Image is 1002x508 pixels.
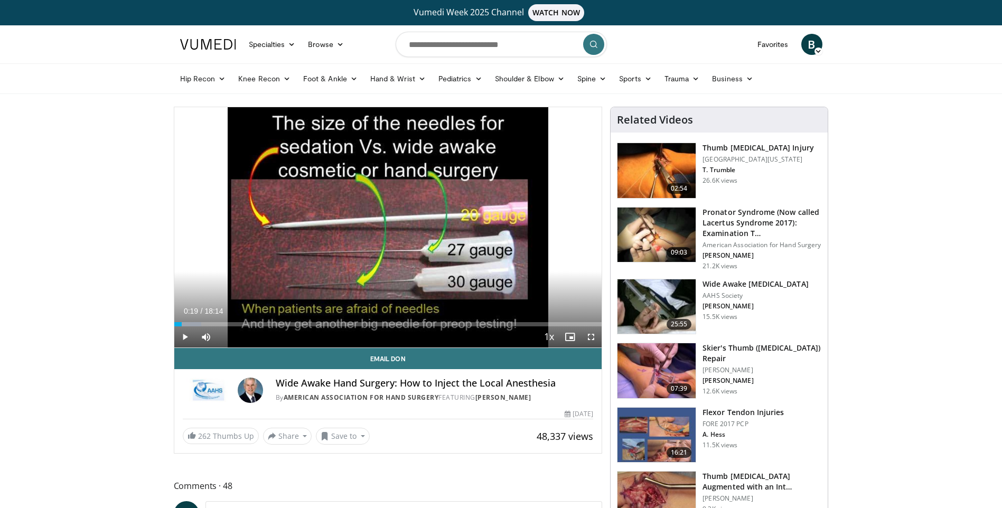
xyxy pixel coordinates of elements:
[559,326,580,347] button: Enable picture-in-picture mode
[565,409,593,419] div: [DATE]
[617,143,696,198] img: Trumble_-_thumb_ucl_3.png.150x105_q85_crop-smart_upscale.jpg
[703,262,737,270] p: 21.2K views
[537,430,593,443] span: 48,337 views
[174,68,232,89] a: Hip Recon
[617,343,821,399] a: 07:39 Skier's Thumb ([MEDICAL_DATA]) Repair [PERSON_NAME] [PERSON_NAME] 12.6K views
[180,39,236,50] img: VuMedi Logo
[658,68,706,89] a: Trauma
[302,34,350,55] a: Browse
[232,68,297,89] a: Knee Recon
[174,107,602,348] video-js: Video Player
[751,34,795,55] a: Favorites
[703,430,784,439] p: A. Hess
[432,68,489,89] a: Pediatrics
[667,447,692,458] span: 16:21
[475,393,531,402] a: [PERSON_NAME]
[183,378,233,403] img: American Association for Hand Surgery
[263,428,312,445] button: Share
[489,68,571,89] a: Shoulder & Elbow
[667,319,692,330] span: 25:55
[538,326,559,347] button: Playback Rate
[703,377,821,385] p: [PERSON_NAME]
[703,387,737,396] p: 12.6K views
[174,479,603,493] span: Comments 48
[703,207,821,239] h3: Pronator Syndrome (Now called Lacertus Syndrome 2017): Examination T…
[703,291,809,300] p: AAHS Society
[703,251,821,260] p: [PERSON_NAME]
[182,4,821,21] a: Vumedi Week 2025 ChannelWATCH NOW
[276,393,594,402] div: By FEATURING
[238,378,263,403] img: Avatar
[617,407,821,463] a: 16:21 Flexor Tendon Injuries FORE 2017 PCP A. Hess 11.5K views
[174,322,602,326] div: Progress Bar
[528,4,584,21] span: WATCH NOW
[703,166,814,174] p: T. Trumble
[184,307,198,315] span: 0:19
[617,114,693,126] h4: Related Videos
[703,420,784,428] p: FORE 2017 PCP
[198,431,211,441] span: 262
[316,428,370,445] button: Save to
[364,68,432,89] a: Hand & Wrist
[242,34,302,55] a: Specialties
[617,143,821,199] a: 02:54 Thumb [MEDICAL_DATA] Injury [GEOGRAPHIC_DATA][US_STATE] T. Trumble 26.6K views
[703,302,809,311] p: [PERSON_NAME]
[201,307,203,315] span: /
[703,441,737,449] p: 11.5K views
[617,279,821,335] a: 25:55 Wide Awake [MEDICAL_DATA] AAHS Society [PERSON_NAME] 15.5K views
[617,207,821,270] a: 09:03 Pronator Syndrome (Now called Lacertus Syndrome 2017): Examination T… American Association ...
[703,155,814,164] p: [GEOGRAPHIC_DATA][US_STATE]
[195,326,217,347] button: Mute
[183,428,259,444] a: 262 Thumbs Up
[396,32,607,57] input: Search topics, interventions
[706,68,760,89] a: Business
[613,68,658,89] a: Sports
[174,326,195,347] button: Play
[617,343,696,398] img: cf79e27c-792e-4c6a-b4db-18d0e20cfc31.150x105_q85_crop-smart_upscale.jpg
[703,343,821,364] h3: Skier's Thumb ([MEDICAL_DATA]) Repair
[571,68,613,89] a: Spine
[703,366,821,374] p: [PERSON_NAME]
[174,348,602,369] a: Email Don
[617,408,696,463] img: 7006d695-e87b-44ca-8282-580cfbaead39.150x105_q85_crop-smart_upscale.jpg
[703,313,737,321] p: 15.5K views
[801,34,822,55] a: B
[284,393,439,402] a: American Association for Hand Surgery
[617,279,696,334] img: wide_awake_carpal_tunnel_100008556_2.jpg.150x105_q85_crop-smart_upscale.jpg
[204,307,223,315] span: 18:14
[667,383,692,394] span: 07:39
[703,176,737,185] p: 26.6K views
[703,471,821,492] h3: Thumb [MEDICAL_DATA] Augmented with an Int…
[297,68,364,89] a: Foot & Ankle
[703,143,814,153] h3: Thumb [MEDICAL_DATA] Injury
[703,279,809,289] h3: Wide Awake [MEDICAL_DATA]
[617,208,696,262] img: ecc38c0f-1cd8-4861-b44a-401a34bcfb2f.150x105_q85_crop-smart_upscale.jpg
[703,494,821,503] p: [PERSON_NAME]
[276,378,594,389] h4: Wide Awake Hand Surgery: How to Inject the Local Anesthesia
[667,247,692,258] span: 09:03
[703,241,821,249] p: American Association for Hand Surgery
[703,407,784,418] h3: Flexor Tendon Injuries
[580,326,602,347] button: Fullscreen
[667,183,692,194] span: 02:54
